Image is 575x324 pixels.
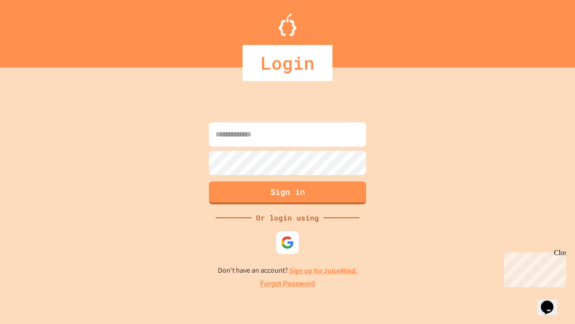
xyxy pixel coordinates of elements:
img: google-icon.svg [281,236,294,249]
div: Or login using [252,212,323,223]
iframe: chat widget [500,249,566,287]
div: Login [243,45,332,81]
div: Chat with us now!Close [4,4,62,57]
iframe: chat widget [537,288,566,315]
p: Don't have an account? [218,265,358,276]
a: Sign up for JuiceMind. [289,266,358,275]
img: Logo.svg [279,13,296,36]
a: Forgot Password [260,279,315,289]
button: Sign in [209,181,366,204]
